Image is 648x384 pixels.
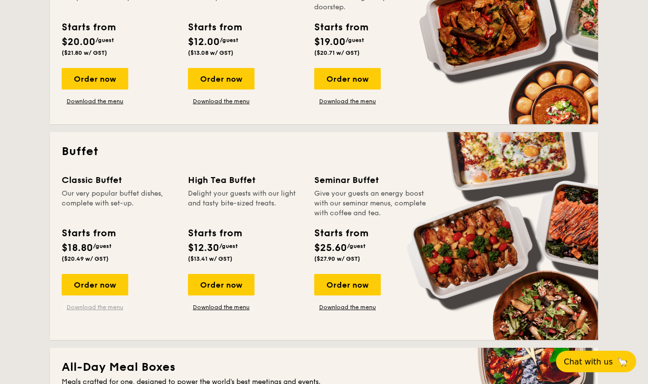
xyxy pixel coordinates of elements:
[219,243,238,249] span: /guest
[314,255,360,262] span: ($27.90 w/ GST)
[188,226,241,241] div: Starts from
[62,255,109,262] span: ($20.49 w/ GST)
[617,356,628,367] span: 🦙
[556,351,636,372] button: Chat with us🦙
[188,274,255,295] div: Order now
[62,68,128,90] div: Order now
[62,360,586,375] h2: All-Day Meal Boxes
[314,189,429,218] div: Give your guests an energy boost with our seminar menus, complete with coffee and tea.
[62,274,128,295] div: Order now
[188,189,302,218] div: Delight your guests with our light and tasty bite-sized treats.
[62,189,176,218] div: Our very popular buffet dishes, complete with set-up.
[314,49,360,56] span: ($20.71 w/ GST)
[314,97,381,105] a: Download the menu
[314,274,381,295] div: Order now
[62,173,176,187] div: Classic Buffet
[188,36,220,48] span: $12.00
[62,226,115,241] div: Starts from
[93,243,112,249] span: /guest
[62,303,128,311] a: Download the menu
[95,37,114,44] span: /guest
[346,37,364,44] span: /guest
[188,97,255,105] a: Download the menu
[314,36,346,48] span: $19.00
[188,242,219,254] span: $12.30
[314,242,347,254] span: $25.60
[314,20,368,35] div: Starts from
[188,255,232,262] span: ($13.41 w/ GST)
[62,97,128,105] a: Download the menu
[62,36,95,48] span: $20.00
[188,68,255,90] div: Order now
[314,303,381,311] a: Download the menu
[188,173,302,187] div: High Tea Buffet
[347,243,366,249] span: /guest
[62,242,93,254] span: $18.80
[188,20,241,35] div: Starts from
[314,68,381,90] div: Order now
[564,357,613,366] span: Chat with us
[188,49,233,56] span: ($13.08 w/ GST)
[220,37,238,44] span: /guest
[62,20,115,35] div: Starts from
[314,226,368,241] div: Starts from
[314,173,429,187] div: Seminar Buffet
[188,303,255,311] a: Download the menu
[62,49,107,56] span: ($21.80 w/ GST)
[62,144,586,159] h2: Buffet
